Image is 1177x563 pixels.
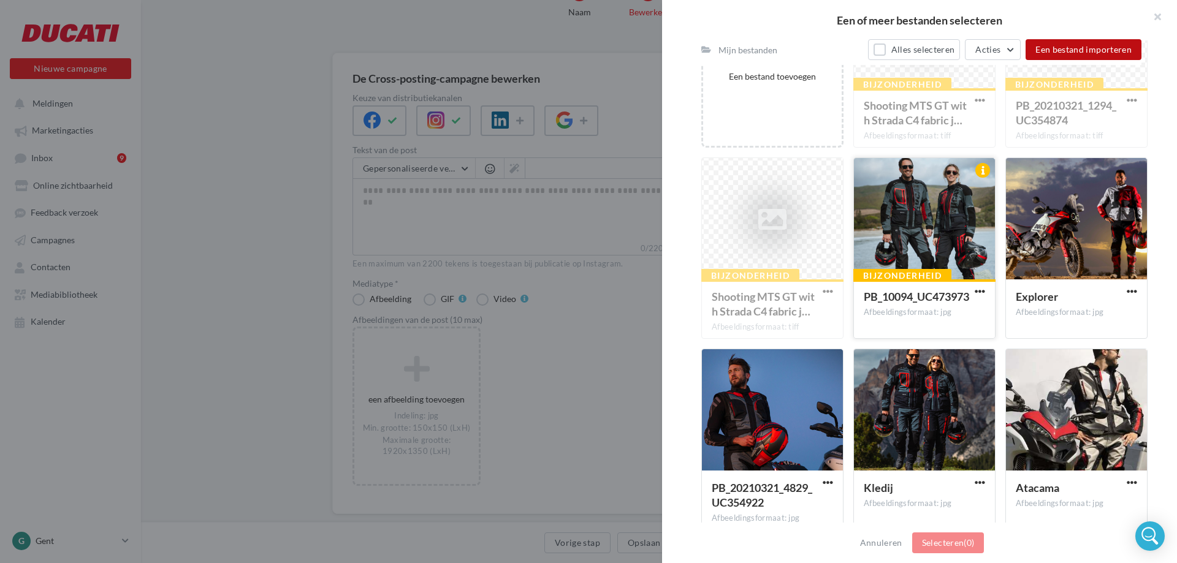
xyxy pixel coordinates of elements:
[853,269,951,282] div: Bijzonderheid
[1016,481,1059,494] span: Atacama
[718,44,777,56] div: Mijn bestanden
[1035,44,1132,55] span: Een bestand importeren
[1016,307,1137,318] div: Afbeeldingsformaat: jpg
[682,15,1157,26] h2: Een of meer bestanden selecteren
[864,481,893,494] span: Kledij
[708,70,837,83] div: Een bestand toevoegen
[975,44,1000,55] span: Acties
[1135,521,1165,551] div: Open Intercom Messenger
[965,39,1021,60] button: Acties
[712,513,833,524] div: Afbeeldingsformaat: jpg
[1016,498,1137,509] div: Afbeeldingsformaat: jpg
[864,307,985,318] div: Afbeeldingsformaat: jpg
[855,535,907,550] button: Annuleren
[712,481,812,509] span: PB_20210321_4829_UC354922
[912,532,985,553] button: Selecteren(0)
[964,537,974,548] span: (0)
[864,498,985,509] div: Afbeeldingsformaat: jpg
[864,290,969,303] span: PB_10094_UC473973
[868,39,960,60] button: Alles selecteren
[1016,290,1058,303] span: Explorer
[1026,39,1141,60] button: Een bestand importeren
